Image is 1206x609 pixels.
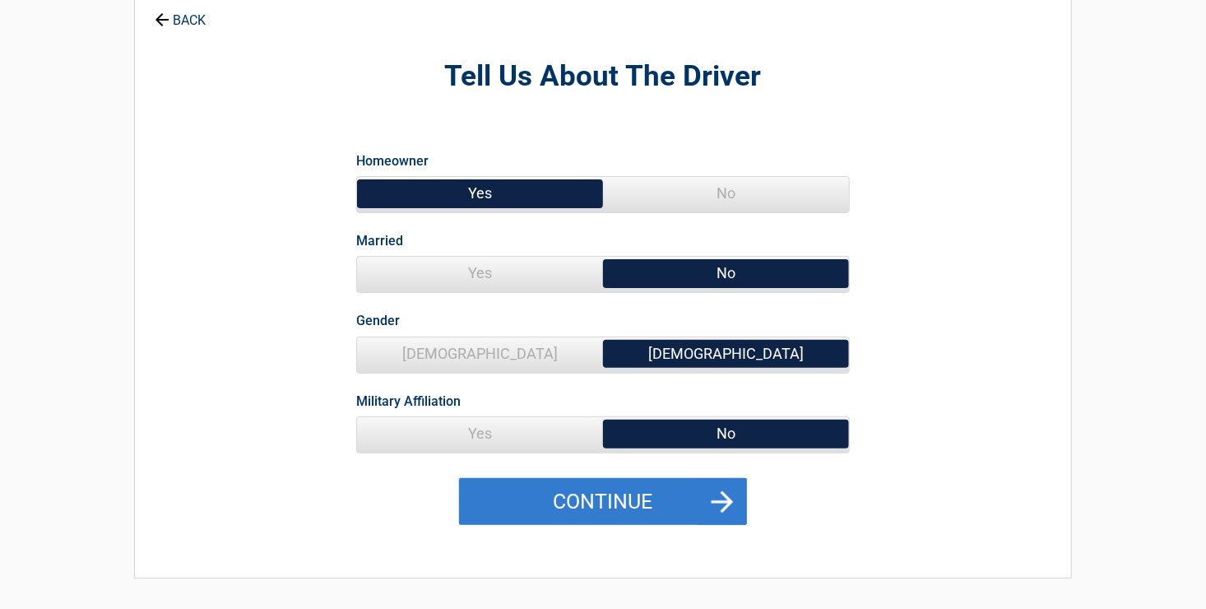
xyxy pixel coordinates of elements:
[459,478,747,526] button: Continue
[357,177,603,210] span: Yes
[357,417,603,450] span: Yes
[356,150,429,172] label: Homeowner
[225,58,981,96] h2: Tell Us About The Driver
[603,177,849,210] span: No
[357,257,603,290] span: Yes
[603,257,849,290] span: No
[356,230,403,252] label: Married
[356,309,400,332] label: Gender
[603,337,849,370] span: [DEMOGRAPHIC_DATA]
[356,390,461,412] label: Military Affiliation
[357,337,603,370] span: [DEMOGRAPHIC_DATA]
[603,417,849,450] span: No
